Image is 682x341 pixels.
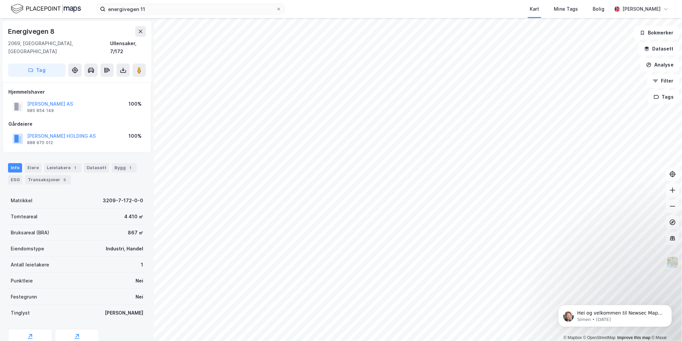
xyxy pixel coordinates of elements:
[84,163,109,173] div: Datasett
[25,175,71,185] div: Transaksjoner
[8,88,146,96] div: Hjemmelshaver
[564,335,582,340] a: Mapbox
[593,5,604,13] div: Bolig
[11,261,49,269] div: Antall leietakere
[11,229,49,237] div: Bruksareal (BRA)
[105,309,143,317] div: [PERSON_NAME]
[622,5,661,13] div: [PERSON_NAME]
[136,293,143,301] div: Nei
[44,163,81,173] div: Leietakere
[129,100,142,108] div: 100%
[27,108,54,113] div: 985 854 149
[648,90,679,104] button: Tags
[666,256,679,269] img: Z
[72,164,79,171] div: 1
[129,132,142,140] div: 100%
[11,309,30,317] div: Tinglyst
[136,277,143,285] div: Nei
[647,74,679,88] button: Filter
[8,64,66,77] button: Tag
[530,5,539,13] div: Kart
[110,39,146,55] div: Ullensaker, 7/172
[634,26,679,39] button: Bokmerker
[128,229,143,237] div: 867 ㎡
[8,163,22,173] div: Info
[617,335,651,340] a: Improve this map
[638,42,679,55] button: Datasett
[127,164,134,171] div: 1
[8,39,110,55] div: 2069, [GEOGRAPHIC_DATA], [GEOGRAPHIC_DATA]
[27,140,53,145] div: 888 975 012
[11,245,44,253] div: Eiendomstype
[8,120,146,128] div: Gårdeiere
[11,293,37,301] div: Festegrunn
[25,163,41,173] div: Eiere
[105,4,276,14] input: Søk på adresse, matrikkel, gårdeiere, leietakere eller personer
[8,26,56,37] div: Energivegen 8
[548,291,682,338] iframe: Intercom notifications message
[141,261,143,269] div: 1
[8,175,22,185] div: ESG
[11,197,32,205] div: Matrikkel
[106,245,143,253] div: Industri, Handel
[641,58,679,72] button: Analyse
[112,163,137,173] div: Bygg
[62,177,68,183] div: 5
[124,213,143,221] div: 4 410 ㎡
[103,197,143,205] div: 3209-7-172-0-0
[11,3,81,15] img: logo.f888ab2527a4732fd821a326f86c7f29.svg
[583,335,616,340] a: OpenStreetMap
[11,277,33,285] div: Punktleie
[554,5,578,13] div: Mine Tags
[11,213,37,221] div: Tomteareal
